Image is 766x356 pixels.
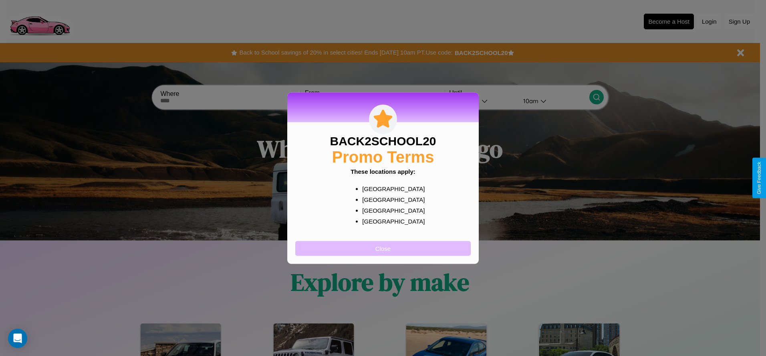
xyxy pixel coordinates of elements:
h2: Promo Terms [332,148,434,166]
button: Close [295,241,471,256]
p: [GEOGRAPHIC_DATA] [362,194,419,205]
p: [GEOGRAPHIC_DATA] [362,183,419,194]
h3: BACK2SCHOOL20 [330,134,436,148]
p: [GEOGRAPHIC_DATA] [362,216,419,226]
div: Open Intercom Messenger [8,329,27,348]
p: [GEOGRAPHIC_DATA] [362,205,419,216]
div: Give Feedback [756,162,762,194]
b: These locations apply: [351,168,415,175]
